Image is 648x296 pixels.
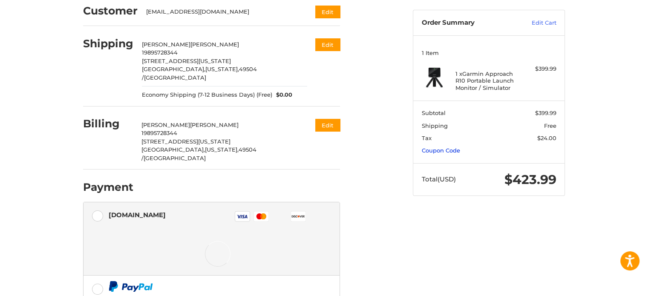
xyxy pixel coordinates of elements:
[272,91,293,99] span: $0.00
[535,109,556,116] span: $399.99
[141,129,177,136] span: 19895728344
[109,281,153,292] img: PayPal icon
[315,119,340,131] button: Edit
[109,208,166,222] div: [DOMAIN_NAME]
[190,41,239,48] span: [PERSON_NAME]
[142,66,205,72] span: [GEOGRAPHIC_DATA],
[537,135,556,141] span: $24.00
[142,57,231,64] span: [STREET_ADDRESS][US_STATE]
[144,74,206,81] span: [GEOGRAPHIC_DATA]
[146,8,299,16] div: [EMAIL_ADDRESS][DOMAIN_NAME]
[422,122,448,129] span: Shipping
[205,66,239,72] span: [US_STATE],
[205,146,239,153] span: [US_STATE],
[83,181,133,194] h2: Payment
[422,49,556,56] h3: 1 Item
[504,172,556,187] span: $423.99
[142,41,190,48] span: [PERSON_NAME]
[422,135,432,141] span: Tax
[142,66,257,81] span: 49504 /
[83,37,133,50] h2: Shipping
[422,19,513,27] h3: Order Summary
[523,65,556,73] div: $399.99
[141,138,230,145] span: [STREET_ADDRESS][US_STATE]
[315,38,340,51] button: Edit
[142,49,178,56] span: 19895728344
[83,4,138,17] h2: Customer
[422,109,446,116] span: Subtotal
[315,6,340,18] button: Edit
[544,122,556,129] span: Free
[141,121,190,128] span: [PERSON_NAME]
[83,117,133,130] h2: Billing
[141,146,256,161] span: 49504 /
[513,19,556,27] a: Edit Cart
[190,121,239,128] span: [PERSON_NAME]
[141,146,205,153] span: [GEOGRAPHIC_DATA],
[455,70,521,91] h4: 1 x Garmin Approach R10 Portable Launch Monitor / Simulator
[422,175,456,183] span: Total (USD)
[144,155,206,161] span: [GEOGRAPHIC_DATA]
[422,147,460,154] a: Coupon Code
[142,91,272,99] span: Economy Shipping (7-12 Business Days) (Free)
